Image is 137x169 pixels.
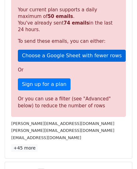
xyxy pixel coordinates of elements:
p: Or [18,67,119,73]
strong: 50 emails [48,14,73,19]
strong: 74 emails [64,20,89,26]
small: [EMAIL_ADDRESS][DOMAIN_NAME] [11,135,81,140]
a: +45 more [11,144,38,152]
a: Sign up for a plan [18,78,71,90]
small: [PERSON_NAME][EMAIL_ADDRESS][DOMAIN_NAME] [11,121,114,126]
p: Your current plan supports a daily maximum of . You've already sent in the last 24 hours. [18,7,119,33]
iframe: Chat Widget [106,139,137,169]
p: To send these emails, you can either: [18,38,119,45]
small: [PERSON_NAME][EMAIL_ADDRESS][DOMAIN_NAME] [11,128,114,133]
a: Choose a Google Sheet with fewer rows [18,50,126,62]
div: Or you can use a filter (see "Advanced" below) to reduce the number of rows [18,95,119,110]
